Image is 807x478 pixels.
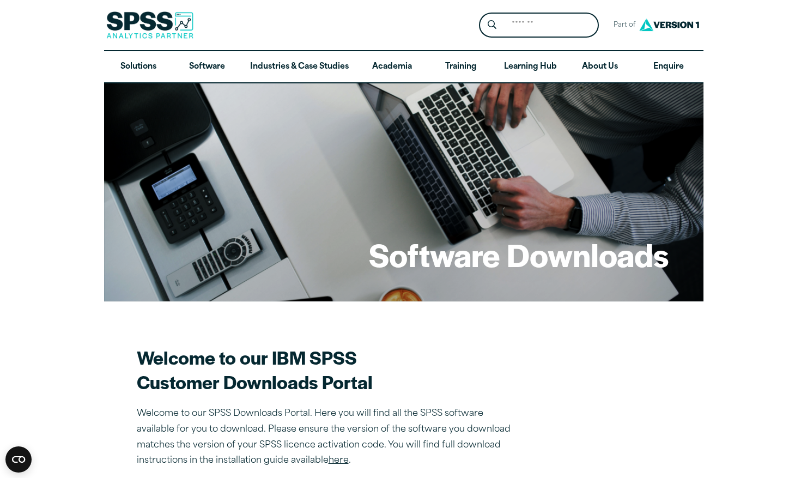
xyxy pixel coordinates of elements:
h1: Software Downloads [369,233,669,276]
img: SPSS Analytics Partner [106,11,193,39]
span: Part of [608,17,636,33]
nav: Desktop version of site main menu [104,51,703,83]
a: Software [173,51,241,83]
h2: Welcome to our IBM SPSS Customer Downloads Portal [137,345,518,394]
a: Academia [357,51,426,83]
a: Solutions [104,51,173,83]
button: Search magnifying glass icon [482,15,502,35]
a: About Us [566,51,634,83]
a: Industries & Case Studies [241,51,357,83]
form: Site Header Search Form [479,13,599,38]
img: Version1 Logo [636,15,702,35]
button: Open CMP widget [5,446,32,473]
a: Training [426,51,495,83]
a: Enquire [634,51,703,83]
a: here [329,456,349,465]
a: Learning Hub [495,51,566,83]
p: Welcome to our SPSS Downloads Portal. Here you will find all the SPSS software available for you ... [137,406,518,469]
svg: Search magnifying glass icon [488,20,496,29]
